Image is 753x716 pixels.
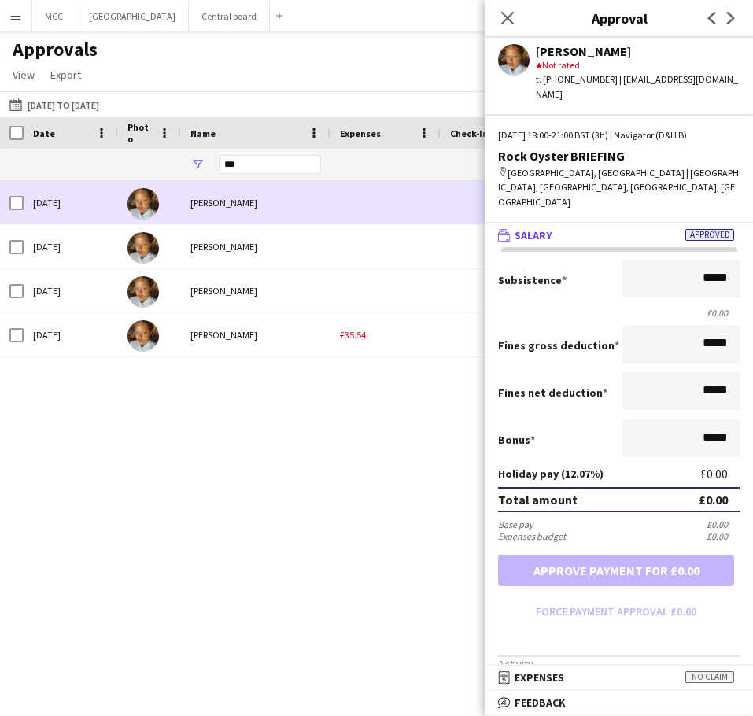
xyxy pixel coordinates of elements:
[498,149,740,163] div: Rock Oyster BRIEFING
[76,1,189,31] button: [GEOGRAPHIC_DATA]
[498,519,533,530] div: Base pay
[515,696,566,710] span: Feedback
[181,313,330,356] div: [PERSON_NAME]
[485,223,753,247] mat-expansion-panel-header: SalaryApproved
[190,127,216,139] span: Name
[127,188,159,220] img: Nia Kitwana
[485,8,753,28] h3: Approval
[498,492,578,507] div: Total amount
[498,386,607,400] label: Fines net deduction
[700,467,740,481] div: £0.00
[24,181,118,224] div: [DATE]
[450,127,488,139] span: Check-In
[485,691,753,714] mat-expansion-panel-header: Feedback
[127,121,153,145] span: Photo
[485,666,753,689] mat-expansion-panel-header: ExpensesNo claim
[50,68,81,82] span: Export
[127,320,159,352] img: Nia Kitwana
[498,433,535,447] label: Bonus
[498,128,740,142] div: [DATE] 18:00-21:00 BST (3h) | Navigator (D&H B)
[189,1,270,31] button: Central board
[498,467,604,481] label: Holiday pay (12.07%)
[13,68,35,82] span: View
[6,65,41,85] a: View
[127,232,159,264] img: Nia Kitwana
[340,127,381,139] span: Expenses
[498,657,740,671] h3: Activity
[6,95,102,114] button: [DATE] to [DATE]
[707,519,740,530] div: £0.00
[498,338,619,352] label: Fines gross deduction
[219,155,321,174] input: Name Filter Input
[699,492,728,507] div: £0.00
[498,530,566,542] div: Expenses budget
[707,530,740,542] div: £0.00
[685,229,734,241] span: Approved
[181,181,330,224] div: [PERSON_NAME]
[32,1,76,31] button: MCC
[127,276,159,308] img: Nia Kitwana
[685,671,734,683] span: No claim
[33,127,55,139] span: Date
[536,72,740,101] div: t. [PHONE_NUMBER] | [EMAIL_ADDRESS][DOMAIN_NAME]
[181,269,330,312] div: [PERSON_NAME]
[498,273,567,287] label: Subsistence
[498,307,740,319] div: £0.00
[515,228,552,242] span: Salary
[190,157,205,172] button: Open Filter Menu
[536,44,740,58] div: [PERSON_NAME]
[44,65,87,85] a: Export
[536,58,740,72] div: Not rated
[181,225,330,268] div: [PERSON_NAME]
[498,166,740,209] div: [GEOGRAPHIC_DATA], [GEOGRAPHIC_DATA] | [GEOGRAPHIC_DATA], [GEOGRAPHIC_DATA], [GEOGRAPHIC_DATA], [...
[24,269,118,312] div: [DATE]
[24,225,118,268] div: [DATE]
[24,313,118,356] div: [DATE]
[340,329,366,341] span: £35.54
[515,670,564,685] span: Expenses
